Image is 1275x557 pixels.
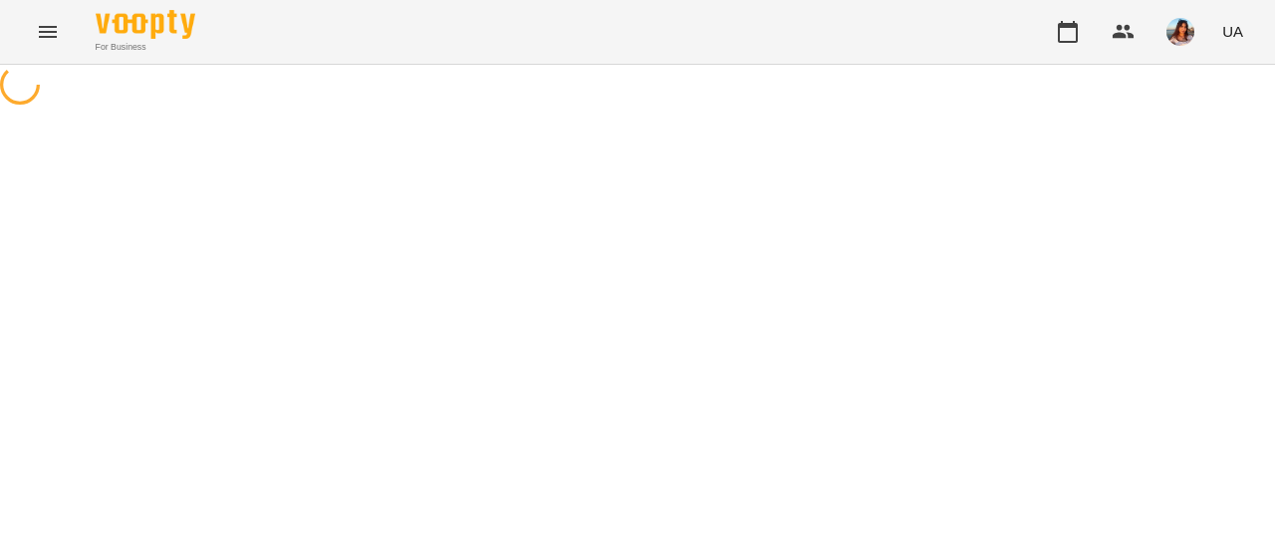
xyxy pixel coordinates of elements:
[96,41,195,54] span: For Business
[1222,21,1243,42] span: UA
[96,10,195,39] img: Voopty Logo
[1214,13,1251,50] button: UA
[1166,18,1194,46] img: f52eb29bec7ed251b61d9497b14fac82.jpg
[24,8,72,56] button: Menu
